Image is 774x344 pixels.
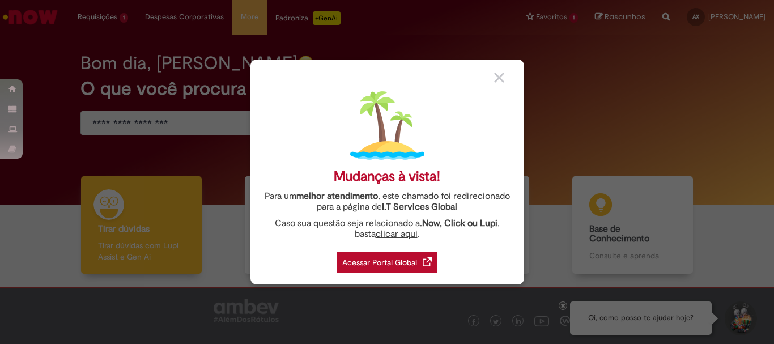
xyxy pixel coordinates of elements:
img: close_button_grey.png [494,73,504,83]
div: Mudanças à vista! [334,168,440,185]
div: Para um , este chamado foi redirecionado para a página de [259,191,516,213]
a: Acessar Portal Global [337,245,437,273]
a: I.T Services Global [382,195,457,213]
strong: melhor atendimento [296,190,378,202]
div: Caso sua questão seja relacionado a , basta . [259,218,516,240]
img: redirect_link.png [423,257,432,266]
a: clicar aqui [376,222,418,240]
strong: .Now, Click ou Lupi [420,218,497,229]
div: Acessar Portal Global [337,252,437,273]
img: island.png [350,88,424,163]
